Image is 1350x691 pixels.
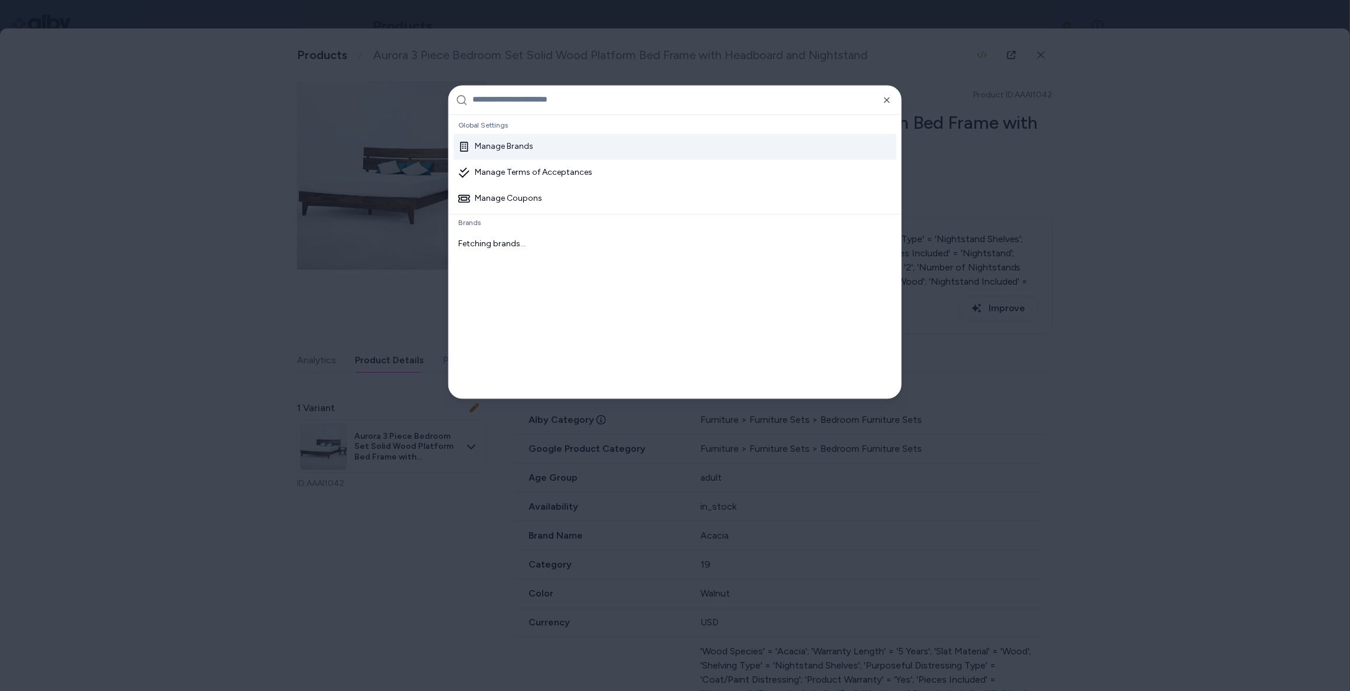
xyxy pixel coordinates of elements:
div: Manage Brands [458,141,533,152]
div: Brands [454,214,896,231]
div: Manage Terms of Acceptances [458,167,592,178]
div: Suggestions [449,115,901,398]
div: Global Settings [454,117,896,133]
div: Manage Coupons [458,193,542,204]
div: Fetching brands... [454,231,896,257]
